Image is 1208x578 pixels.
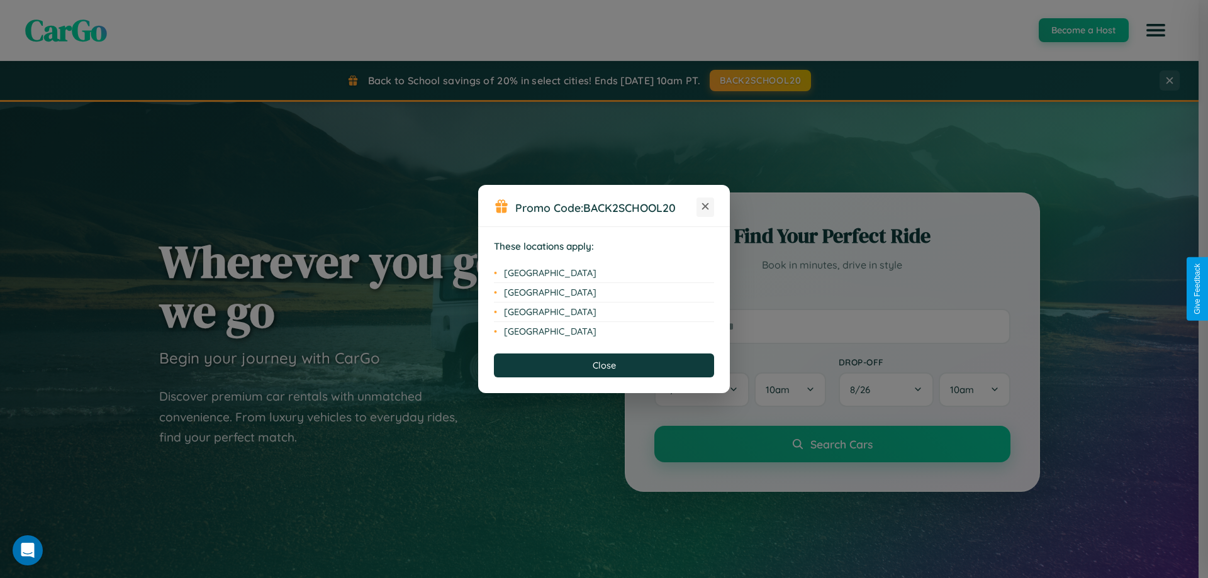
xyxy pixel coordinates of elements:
[583,201,676,214] b: BACK2SCHOOL20
[13,535,43,565] div: Open Intercom Messenger
[494,283,714,303] li: [GEOGRAPHIC_DATA]
[494,303,714,322] li: [GEOGRAPHIC_DATA]
[494,264,714,283] li: [GEOGRAPHIC_DATA]
[494,240,594,252] strong: These locations apply:
[515,201,696,214] h3: Promo Code:
[494,353,714,377] button: Close
[1193,264,1202,314] div: Give Feedback
[494,322,714,341] li: [GEOGRAPHIC_DATA]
